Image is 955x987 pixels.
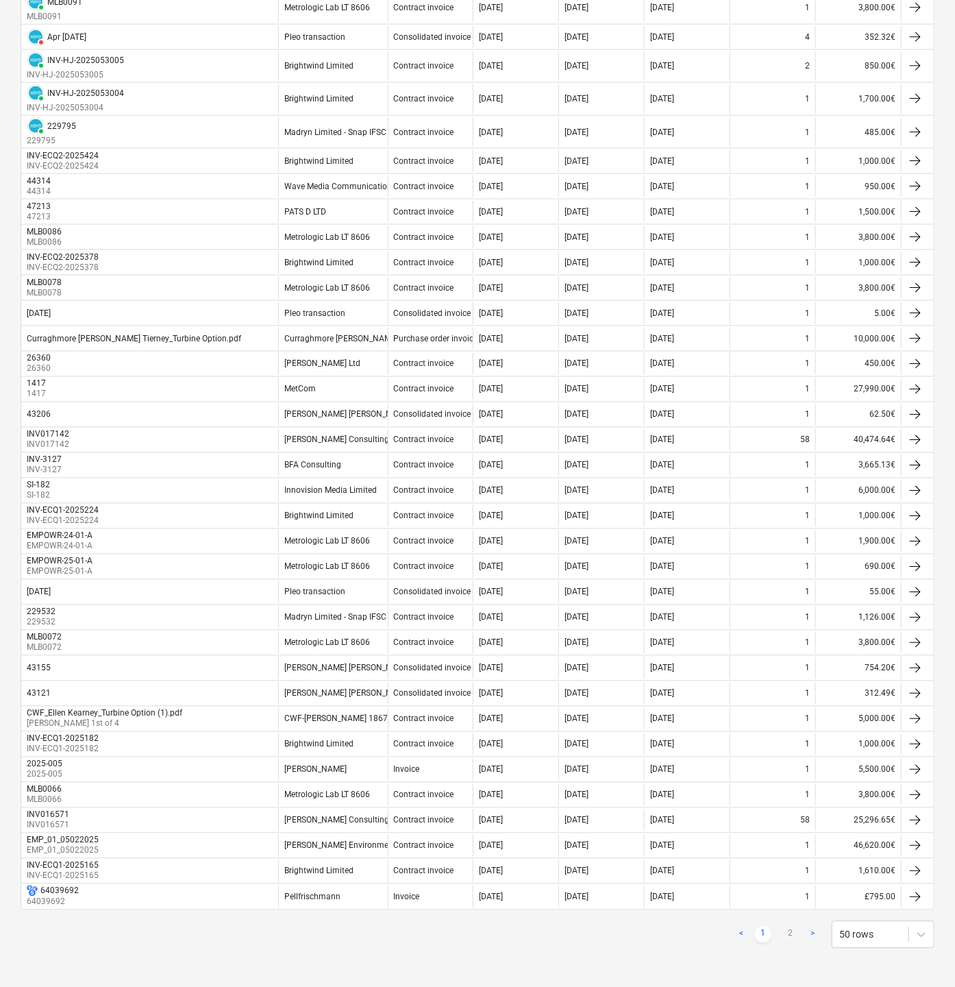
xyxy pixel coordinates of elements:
[27,186,53,197] p: 44314
[805,232,810,242] div: 1
[284,841,464,851] div: [PERSON_NAME] Environmental Consultants Ltd
[284,740,354,749] div: Brightwind Limited
[27,455,62,465] div: INV-3127
[27,117,45,135] div: Invoice has been synced with Xero and its status is currently PAID
[805,461,810,470] div: 1
[284,258,354,267] div: Brightwind Limited
[804,927,821,943] a: Next page
[479,308,503,318] div: [DATE]
[815,657,901,679] div: 754.20€
[479,714,503,724] div: [DATE]
[650,182,674,191] div: [DATE]
[27,308,51,318] div: [DATE]
[815,201,901,223] div: 1,500.00€
[815,277,901,299] div: 3,800.00€
[394,3,454,12] div: Contract invoice
[27,744,101,755] p: INV-ECQ1-2025182
[27,354,51,363] div: 26360
[565,207,588,217] div: [DATE]
[284,537,370,546] div: Metrologic Lab LT 8606
[479,283,503,293] div: [DATE]
[815,531,901,552] div: 1,900.00€
[394,790,454,800] div: Contract invoice
[27,28,45,46] div: Invoice has been synced with Xero and its status is currently DELETED
[479,486,503,496] div: [DATE]
[815,226,901,248] div: 3,800.00€
[805,359,810,369] div: 1
[27,202,51,211] div: 47213
[27,541,95,552] p: EMPOWR-24-01-A
[284,207,326,217] div: PATS D LTD
[650,385,674,394] div: [DATE]
[479,790,503,800] div: [DATE]
[650,689,674,698] div: [DATE]
[394,587,471,597] div: Consolidated invoice
[650,486,674,496] div: [DATE]
[805,308,810,318] div: 1
[479,334,503,343] div: [DATE]
[27,287,64,299] p: MLB0078
[815,252,901,273] div: 1,000.00€
[815,404,901,426] div: 62.50€
[815,378,901,400] div: 27,990.00€
[284,689,447,698] div: [PERSON_NAME] [PERSON_NAME] Solicitors
[27,689,51,698] div: 43121
[284,410,447,419] div: [PERSON_NAME] [PERSON_NAME] Solicitors
[815,175,901,197] div: 950.00€
[27,759,62,769] div: 2025-005
[29,119,42,133] img: xero.svg
[565,613,588,622] div: [DATE]
[805,32,810,42] div: 4
[479,182,503,191] div: [DATE]
[650,790,674,800] div: [DATE]
[47,88,124,98] div: INV-HJ-2025053004
[27,836,99,845] div: EMP_01_05022025
[815,353,901,375] div: 450.00€
[565,714,588,724] div: [DATE]
[565,790,588,800] div: [DATE]
[805,410,810,419] div: 1
[650,638,674,648] div: [DATE]
[284,435,427,445] div: [PERSON_NAME] Consulting Engineers
[394,435,454,445] div: Contract invoice
[650,511,674,521] div: [DATE]
[27,439,72,451] p: INV017142
[800,816,810,825] div: 58
[29,53,42,67] img: xero.svg
[284,283,370,293] div: Metrologic Lab LT 8606
[27,176,51,186] div: 44314
[805,765,810,775] div: 1
[650,587,674,597] div: [DATE]
[27,160,101,172] p: INV-ECQ2-2025424
[650,740,674,749] div: [DATE]
[27,363,53,375] p: 26360
[27,531,92,541] div: EMPOWR-24-01-A
[394,638,454,648] div: Contract invoice
[815,556,901,578] div: 690.00€
[815,51,901,81] div: 850.00€
[27,465,64,476] p: INV-3127
[27,810,69,820] div: INV016571
[565,32,588,42] div: [DATE]
[479,94,503,103] div: [DATE]
[650,61,674,71] div: [DATE]
[284,359,360,369] div: [PERSON_NAME] Ltd
[27,211,53,223] p: 47213
[27,633,62,642] div: MLB0072
[815,886,901,908] div: £795.00
[815,784,901,806] div: 3,800.00€
[815,733,901,755] div: 1,000.00€
[27,515,101,527] p: INV-ECQ1-2025224
[650,156,674,166] div: [DATE]
[284,816,427,825] div: [PERSON_NAME] Consulting Engineers
[782,927,799,943] a: Page 2
[805,61,810,71] div: 2
[284,61,354,71] div: Brightwind Limited
[479,359,503,369] div: [DATE]
[27,642,64,654] p: MLB0072
[650,816,674,825] div: [DATE]
[805,511,810,521] div: 1
[805,663,810,673] div: 1
[29,30,42,44] img: xero.svg
[284,127,386,137] div: Madryn Limited - Snap IFSC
